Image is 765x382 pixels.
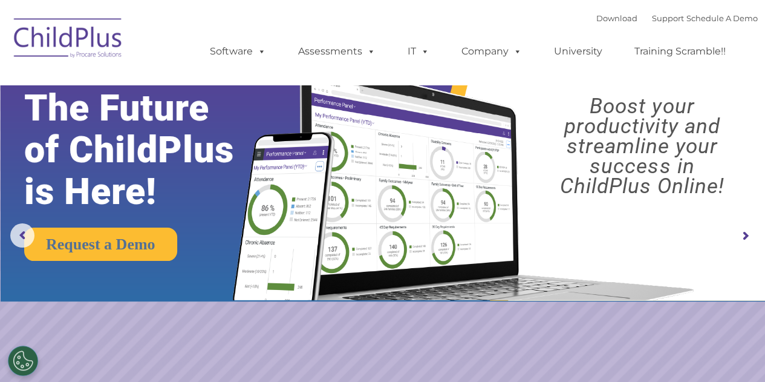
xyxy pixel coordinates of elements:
a: University [542,39,614,64]
a: Company [449,39,534,64]
a: IT [396,39,441,64]
a: Schedule A Demo [686,13,758,23]
span: Phone number [168,130,220,139]
a: Software [198,39,278,64]
a: Assessments [286,39,388,64]
a: Request a Demo [24,228,177,261]
button: Cookies Settings [8,346,38,376]
a: Download [596,13,637,23]
rs-layer: The Future of ChildPlus is Here! [24,87,269,212]
a: Training Scramble!! [622,39,738,64]
a: Support [652,13,684,23]
rs-layer: Boost your productivity and streamline your success in ChildPlus Online! [529,96,755,196]
img: ChildPlus by Procare Solutions [8,10,129,70]
font: | [596,13,758,23]
span: Last name [168,80,205,89]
